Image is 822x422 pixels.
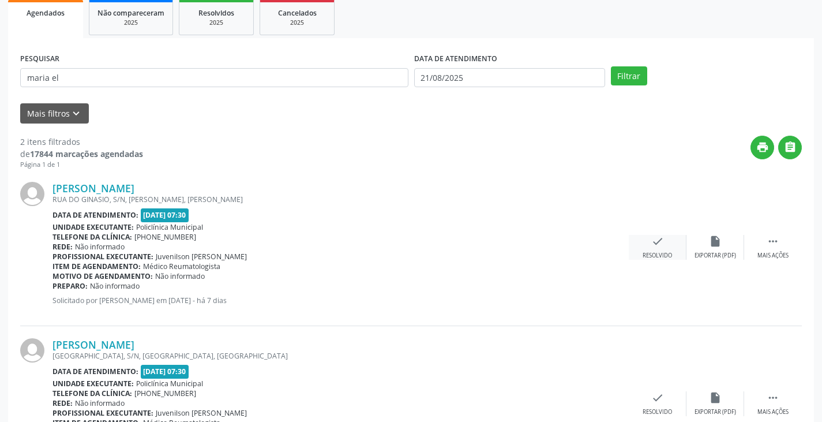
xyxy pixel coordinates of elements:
[156,252,247,262] span: Juvenilson [PERSON_NAME]
[141,365,189,378] span: [DATE] 07:30
[20,338,44,363] img: img
[156,408,247,418] span: Juvenilson [PERSON_NAME]
[52,182,134,195] a: [PERSON_NAME]
[52,398,73,408] b: Rede:
[143,262,220,271] span: Médico Reumatologista
[141,208,189,222] span: [DATE] 07:30
[278,8,317,18] span: Cancelados
[52,262,141,271] b: Item de agendamento:
[52,232,132,242] b: Telefone da clínica:
[414,68,605,88] input: Selecione um intervalo
[52,242,73,252] b: Rede:
[20,160,143,170] div: Página 1 de 1
[20,68,408,88] input: Nome, CNS
[75,242,125,252] span: Não informado
[784,141,797,154] i: 
[52,281,88,291] b: Preparo:
[70,107,82,120] i: keyboard_arrow_down
[414,50,497,68] label: DATA DE ATENDIMENTO
[750,136,774,159] button: print
[20,136,143,148] div: 2 itens filtrados
[20,182,44,206] img: img
[611,66,647,86] button: Filtrar
[134,232,196,242] span: [PHONE_NUMBER]
[20,148,143,160] div: de
[155,271,205,281] span: Não informado
[52,210,138,220] b: Data de atendimento:
[643,252,672,260] div: Resolvido
[52,351,629,361] div: [GEOGRAPHIC_DATA], S/N, [GEOGRAPHIC_DATA], [GEOGRAPHIC_DATA]
[75,398,125,408] span: Não informado
[767,235,779,248] i: 
[268,18,326,27] div: 2025
[643,408,672,416] div: Resolvido
[695,252,736,260] div: Exportar (PDF)
[97,8,164,18] span: Não compareceram
[20,103,89,124] button: Mais filtroskeyboard_arrow_down
[27,8,65,18] span: Agendados
[757,408,789,416] div: Mais ações
[198,8,234,18] span: Resolvidos
[52,296,629,305] p: Solicitado por [PERSON_NAME] em [DATE] - há 7 dias
[136,379,203,389] span: Policlínica Municipal
[709,391,722,404] i: insert_drive_file
[30,148,143,159] strong: 17844 marcações agendadas
[767,391,779,404] i: 
[778,136,802,159] button: 
[52,389,132,398] b: Telefone da clínica:
[651,235,664,248] i: check
[52,408,153,418] b: Profissional executante:
[757,252,789,260] div: Mais ações
[756,141,769,154] i: print
[134,389,196,398] span: [PHONE_NUMBER]
[52,367,138,376] b: Data de atendimento:
[52,195,629,204] div: RUA DO GINASIO, S/N, [PERSON_NAME], [PERSON_NAME]
[52,252,153,262] b: Profissional executante:
[136,222,203,232] span: Policlínica Municipal
[52,271,153,281] b: Motivo de agendamento:
[52,222,134,232] b: Unidade executante:
[20,50,59,68] label: PESQUISAR
[52,338,134,351] a: [PERSON_NAME]
[651,391,664,404] i: check
[52,379,134,389] b: Unidade executante:
[187,18,245,27] div: 2025
[97,18,164,27] div: 2025
[695,408,736,416] div: Exportar (PDF)
[709,235,722,248] i: insert_drive_file
[90,281,140,291] span: Não informado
